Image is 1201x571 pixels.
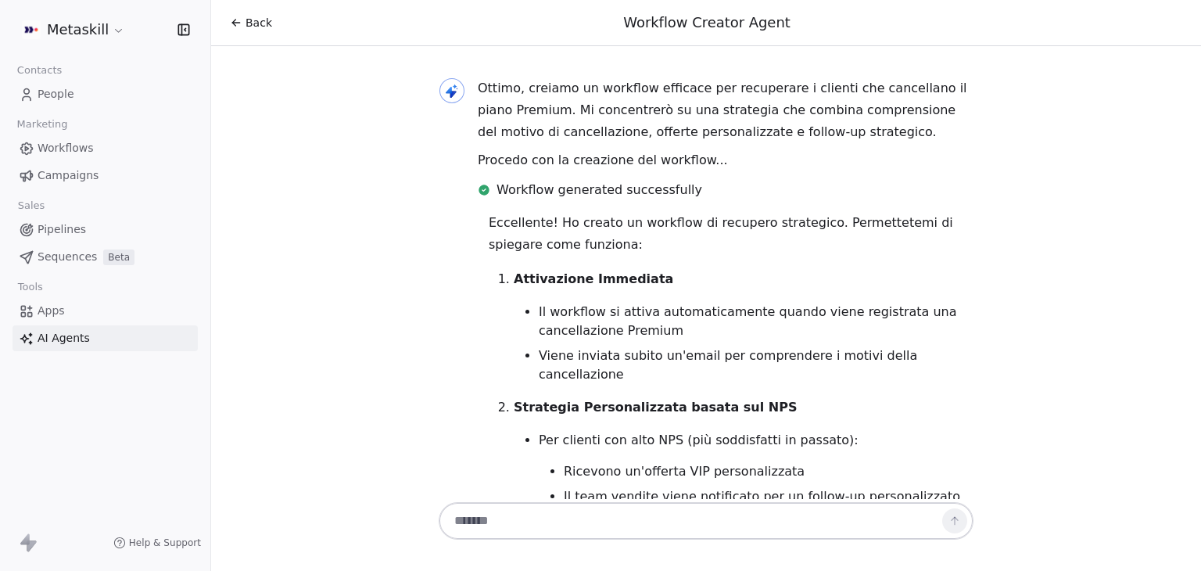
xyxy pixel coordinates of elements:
span: Contacts [10,59,69,82]
li: Ricevono un'offerta VIP personalizzata [564,462,973,481]
span: People [38,86,74,102]
span: Marketing [10,113,74,136]
p: Eccellente! Ho creato un workflow di recupero strategico. Permettetemi di spiegare come funziona: [489,212,973,256]
li: Per clienti con alto NPS (più soddisfatti in passato): [539,431,973,506]
span: Sales [11,194,52,217]
a: Campaigns [13,163,198,189]
span: Apps [38,303,65,319]
span: Campaigns [38,167,99,184]
a: Help & Support [113,537,201,549]
a: SequencesBeta [13,244,198,270]
a: AI Agents [13,325,198,351]
a: Pipelines [13,217,198,242]
span: Workflows [38,140,94,156]
a: Apps [13,298,198,324]
span: Tools [11,275,49,299]
span: Beta [103,250,134,265]
li: Viene inviata subito un'email per comprendere i motivi della cancellazione [539,347,973,384]
span: Back [246,15,272,31]
strong: Attivazione Immediata [514,271,673,286]
strong: Strategia Personalizzata basata sul NPS [514,400,797,415]
button: Metaskill [19,16,128,43]
span: Workflow generated successfully [497,181,702,199]
li: Il workflow si attiva automaticamente quando viene registrata una cancellazione Premium [539,303,973,340]
li: Il team vendite viene notificato per un follow-up personalizzato [564,487,973,506]
span: Sequences [38,249,97,265]
span: Pipelines [38,221,86,238]
span: AI Agents [38,330,90,347]
a: People [13,81,198,107]
a: Workflows [13,135,198,161]
span: Help & Support [129,537,201,549]
p: Ottimo, creiamo un workflow efficace per recuperare i clienti che cancellano il piano Premium. Mi... [478,77,973,143]
p: Procedo con la creazione del workflow... [478,149,973,171]
span: Workflow Creator Agent [623,14,791,31]
img: AVATAR%20METASKILL%20-%20Colori%20Positivo.png [22,20,41,39]
span: Metaskill [47,20,109,40]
